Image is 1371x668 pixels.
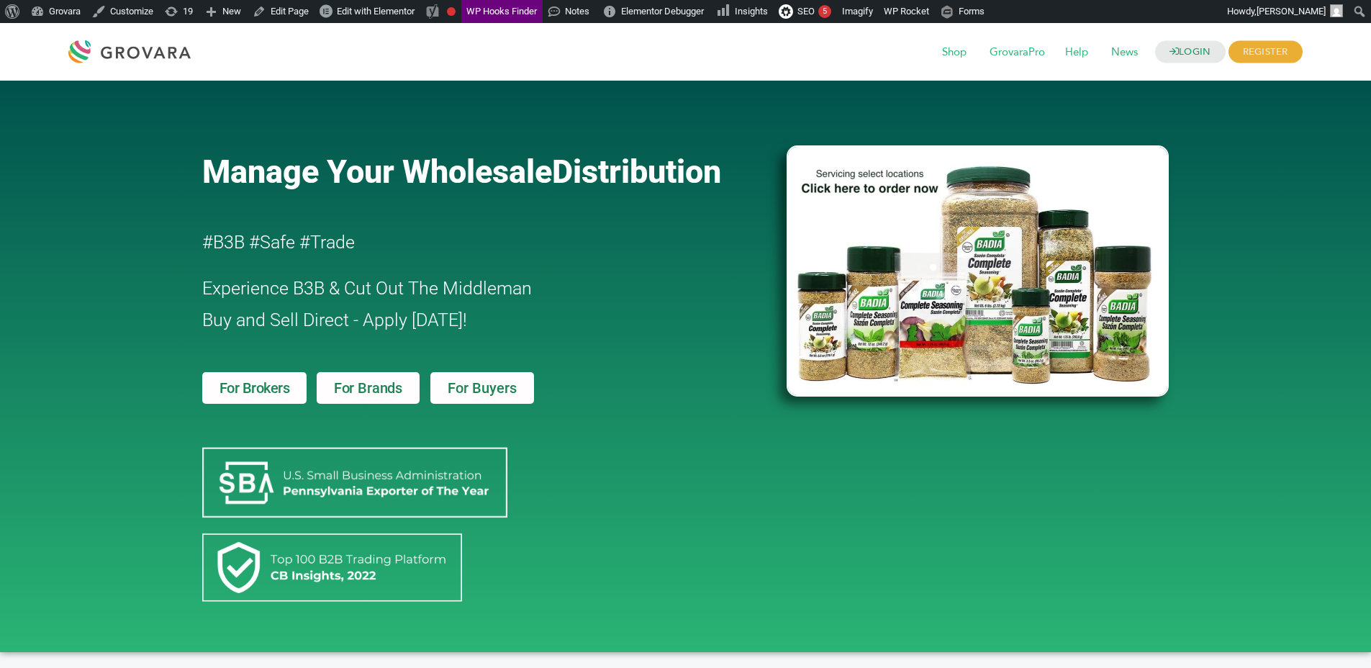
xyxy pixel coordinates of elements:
[1055,39,1098,66] span: Help
[447,7,456,16] div: Focus keyphrase not set
[932,39,977,66] span: Shop
[448,381,517,395] span: For Buyers
[1155,41,1226,63] a: LOGIN
[1101,45,1148,60] a: News
[1229,41,1303,63] span: REGISTER
[202,310,467,330] span: Buy and Sell Direct - Apply [DATE]!
[202,278,532,299] span: Experience B3B & Cut Out The Middleman
[202,153,764,191] a: Manage Your WholesaleDistribution
[334,381,402,395] span: For Brands
[1257,6,1326,17] span: [PERSON_NAME]
[979,45,1055,60] a: GrovaraPro
[1055,45,1098,60] a: Help
[202,153,552,191] span: Manage Your Wholesale
[979,39,1055,66] span: GrovaraPro
[1101,39,1148,66] span: News
[552,153,721,191] span: Distribution
[818,5,831,18] div: 5
[797,6,815,17] span: SEO
[932,45,977,60] a: Shop
[202,227,705,258] h2: #B3B #Safe #Trade
[317,372,420,404] a: For Brands
[337,6,415,17] span: Edit with Elementor
[220,381,290,395] span: For Brokers
[430,372,534,404] a: For Buyers
[202,372,307,404] a: For Brokers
